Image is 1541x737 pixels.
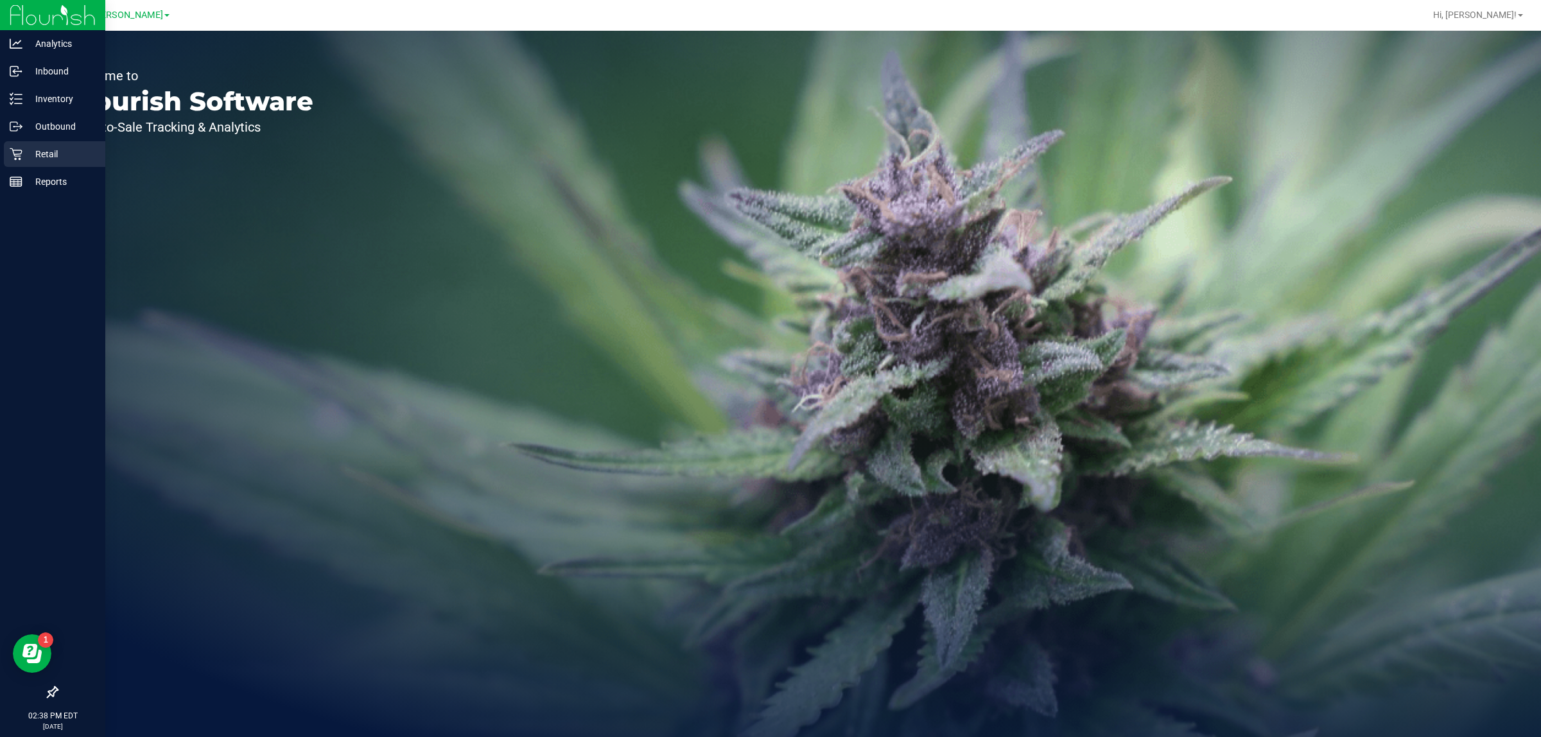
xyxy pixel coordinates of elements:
p: Seed-to-Sale Tracking & Analytics [69,121,313,134]
inline-svg: Inbound [10,65,22,78]
inline-svg: Retail [10,148,22,160]
p: Analytics [22,36,100,51]
p: Reports [22,174,100,189]
p: 02:38 PM EDT [6,710,100,722]
p: Inventory [22,91,100,107]
iframe: Resource center unread badge [38,632,53,648]
span: [PERSON_NAME] [92,10,163,21]
inline-svg: Outbound [10,120,22,133]
p: Welcome to [69,69,313,82]
p: [DATE] [6,722,100,731]
p: Inbound [22,64,100,79]
span: Hi, [PERSON_NAME]! [1433,10,1517,20]
iframe: Resource center [13,634,51,673]
inline-svg: Analytics [10,37,22,50]
p: Retail [22,146,100,162]
p: Outbound [22,119,100,134]
p: Flourish Software [69,89,313,114]
inline-svg: Inventory [10,92,22,105]
inline-svg: Reports [10,175,22,188]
